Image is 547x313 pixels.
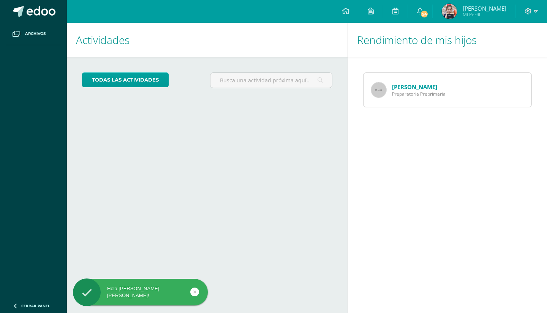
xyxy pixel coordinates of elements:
[21,303,50,308] span: Cerrar panel
[6,23,61,45] a: Archivos
[82,72,169,87] a: todas las Actividades
[25,31,46,37] span: Archivos
[392,91,446,97] span: Preparatoria Preprimaria
[76,23,338,57] h1: Actividades
[420,10,428,18] span: 54
[210,73,332,88] input: Busca una actividad próxima aquí...
[371,82,386,98] img: 65x65
[73,285,208,299] div: Hola [PERSON_NAME], [PERSON_NAME]!
[392,83,437,91] a: [PERSON_NAME]
[442,4,457,19] img: 773c7ed664d4e95a4dcae6e207361509.png
[463,5,506,12] span: [PERSON_NAME]
[463,11,506,18] span: Mi Perfil
[357,23,538,57] h1: Rendimiento de mis hijos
